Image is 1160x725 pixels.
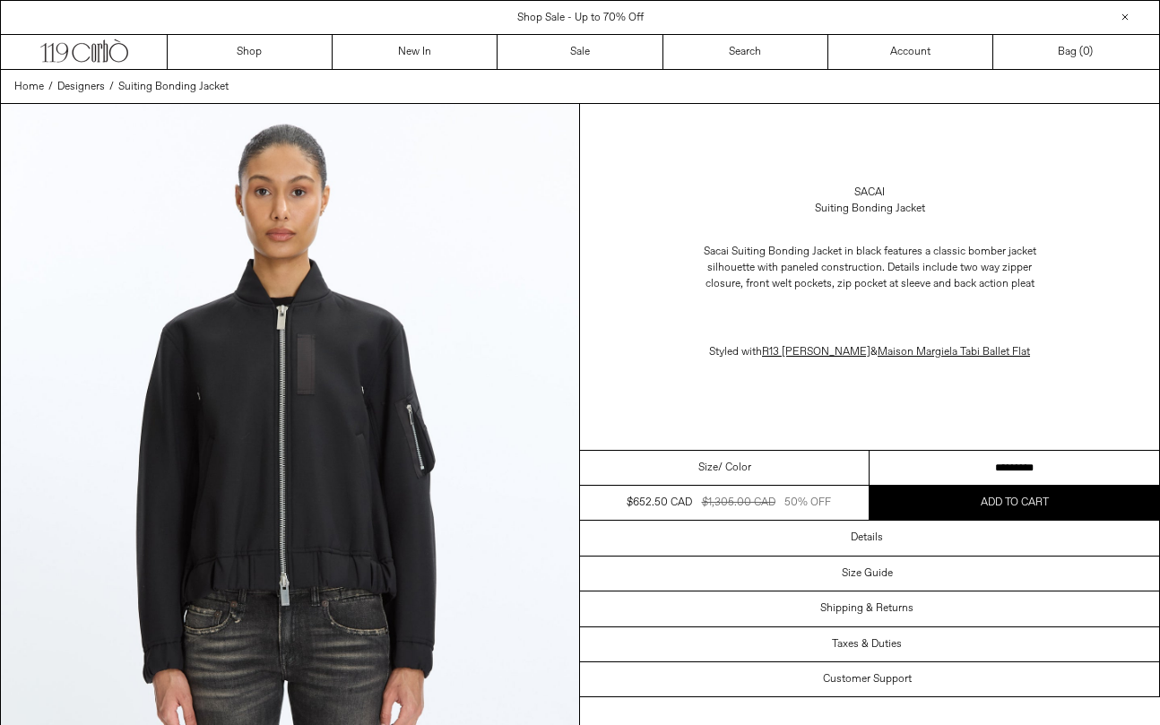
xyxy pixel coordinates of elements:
span: / Color [718,460,751,476]
h3: Shipping & Returns [820,602,913,615]
a: Sale [498,35,662,69]
button: Add to cart [870,486,1159,520]
a: Shop [168,35,333,69]
div: $1,305.00 CAD [702,495,775,511]
a: Sacai [854,185,885,201]
a: Maison Margiela Tabi Ballet Flat [878,345,1030,359]
a: Search [663,35,828,69]
span: 0 [1083,45,1089,59]
span: ) [1083,44,1093,60]
a: R13 [PERSON_NAME] [762,345,870,359]
span: Designers [57,80,105,94]
span: Size [698,460,718,476]
a: Home [14,79,44,95]
span: Styled with & [709,345,1030,359]
div: $652.50 CAD [627,495,692,511]
div: 50% OFF [784,495,831,511]
a: New In [333,35,498,69]
a: Bag () [993,35,1158,69]
h3: Customer Support [823,673,912,686]
span: Home [14,80,44,94]
h3: Details [851,531,883,544]
span: / [48,79,53,95]
div: Suiting Bonding Jacket [815,201,925,217]
span: Add to cart [981,496,1049,510]
span: Suiting Bonding Jacket [118,80,229,94]
a: Designers [57,79,105,95]
a: Account [828,35,993,69]
a: Shop Sale - Up to 70% Off [517,11,644,25]
h3: Size Guide [842,567,893,580]
p: Sacai Suiting Bonding Jacket in black features a classic bomber jacket silhouette with paneled co... [690,235,1049,301]
a: Suiting Bonding Jacket [118,79,229,95]
span: / [109,79,114,95]
h3: Taxes & Duties [832,638,902,651]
